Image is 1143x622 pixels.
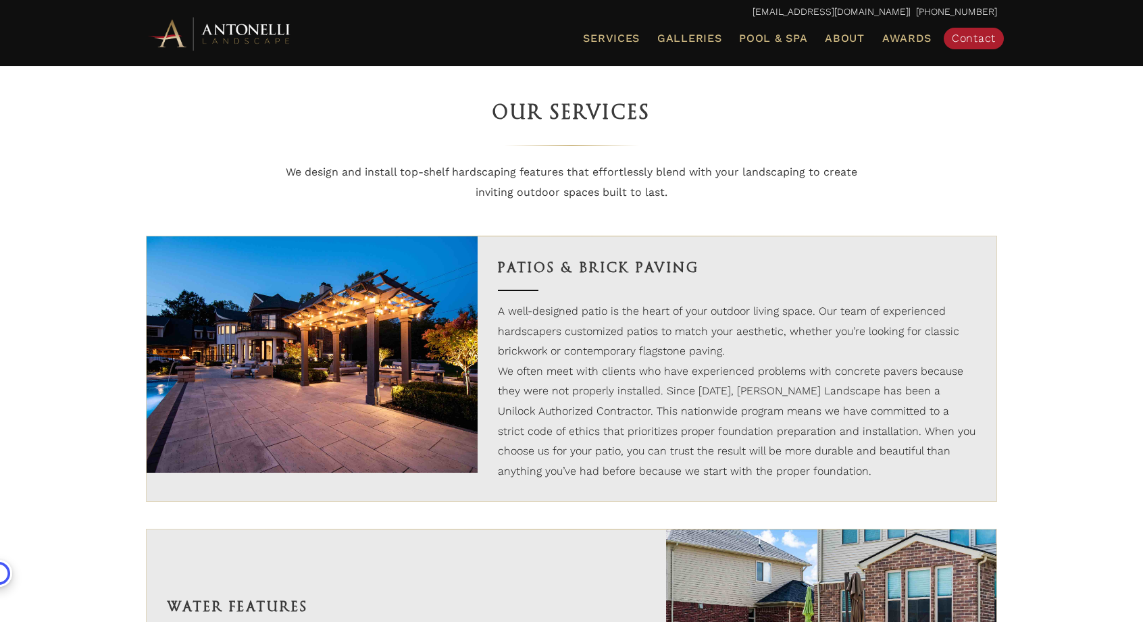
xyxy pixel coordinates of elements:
[583,33,640,44] span: Services
[882,32,932,45] span: Awards
[498,361,977,482] p: We often meet with clients who have experienced problems with concrete pavers because they were n...
[146,15,295,52] img: Antonelli Horizontal Logo
[578,30,645,47] a: Services
[492,101,651,124] span: Our Services
[146,3,997,21] p: | [PHONE_NUMBER]
[739,32,807,45] span: Pool & Spa
[498,301,977,361] p: A well-designed patio is the heart of your outdoor living space. Our team of experienced hardscap...
[167,596,646,619] h3: Water Features
[734,30,813,47] a: Pool & Spa
[825,33,865,44] span: About
[952,32,996,45] span: Contact
[944,28,1004,49] a: Contact
[498,257,977,280] h3: Patios & Brick Paving
[652,30,727,47] a: Galleries
[657,32,721,45] span: Galleries
[753,6,909,17] a: [EMAIL_ADDRESS][DOMAIN_NAME]
[877,30,937,47] a: Awards
[819,30,870,47] a: About
[286,165,857,199] span: We design and install top-shelf hardscaping features that effortlessly blend with your landscapin...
